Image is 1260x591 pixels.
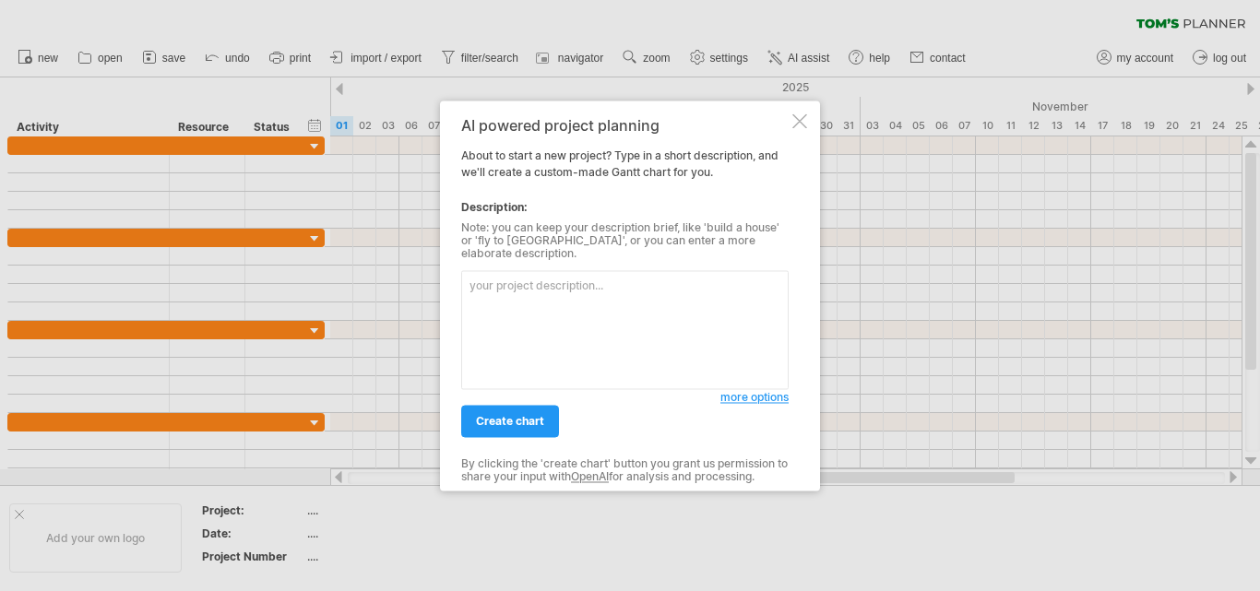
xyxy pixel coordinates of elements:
[461,405,559,437] a: create chart
[720,389,789,406] a: more options
[476,414,544,428] span: create chart
[720,390,789,404] span: more options
[571,470,609,484] a: OpenAI
[461,117,789,134] div: AI powered project planning
[461,457,789,484] div: By clicking the 'create chart' button you grant us permission to share your input with for analys...
[461,199,789,216] div: Description:
[461,221,789,261] div: Note: you can keep your description brief, like 'build a house' or 'fly to [GEOGRAPHIC_DATA]', or...
[461,117,789,474] div: About to start a new project? Type in a short description, and we'll create a custom-made Gantt c...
